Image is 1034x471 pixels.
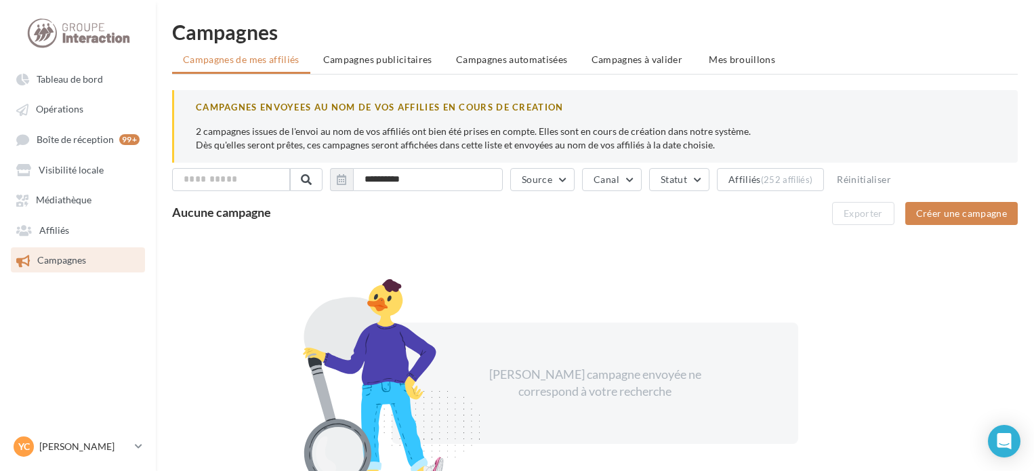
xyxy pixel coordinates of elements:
a: Boîte de réception 99+ [8,127,148,152]
button: Source [510,168,575,191]
div: [PERSON_NAME] campagne envoyée ne correspond à votre recherche [478,366,711,401]
a: Tableau de bord [8,66,148,91]
span: Campagnes [37,255,86,266]
div: CAMPAGNES ENVOYEES AU NOM DE VOS AFFILIES EN COURS DE CREATION [196,101,996,114]
span: Boîte de réception [37,134,114,145]
a: Visibilité locale [8,157,148,182]
span: Mes brouillons [709,54,775,65]
button: Statut [649,168,709,191]
span: Campagnes automatisées [456,54,568,65]
span: YC [18,440,30,453]
span: Opérations [36,104,83,115]
a: Campagnes [8,247,148,272]
button: Exporter [832,202,894,225]
div: Open Intercom Messenger [988,425,1020,457]
button: Créer une campagne [905,202,1018,225]
button: Canal [582,168,642,191]
a: Médiathèque [8,187,148,211]
span: Affiliés [39,224,69,236]
a: YC [PERSON_NAME] [11,434,145,459]
button: Réinitialiser [831,171,896,188]
p: 2 campagnes issues de l'envoi au nom de vos affiliés ont bien été prises en compte. Elles sont en... [196,125,996,152]
span: Visibilité locale [39,164,104,176]
span: Campagnes publicitaires [323,54,432,65]
span: Aucune campagne [172,205,271,220]
span: Campagnes à valider [592,53,683,66]
a: Opérations [8,96,148,121]
h1: Campagnes [172,22,1018,42]
div: (252 affiliés) [761,174,813,185]
p: [PERSON_NAME] [39,440,129,453]
button: Affiliés(252 affiliés) [717,168,824,191]
div: 99+ [119,134,140,145]
a: Affiliés [8,218,148,242]
span: Médiathèque [36,194,91,206]
span: Tableau de bord [37,73,103,85]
